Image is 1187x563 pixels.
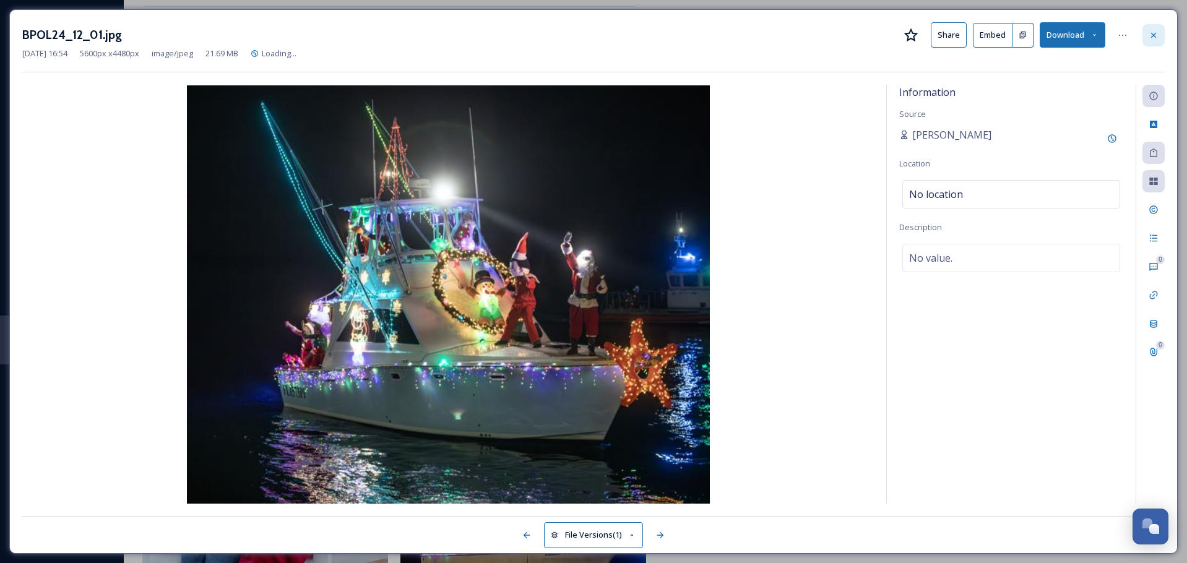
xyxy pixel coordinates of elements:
[909,251,952,265] span: No value.
[1156,341,1165,350] div: 0
[973,23,1012,48] button: Embed
[909,187,963,202] span: No location
[22,48,67,59] span: [DATE] 16:54
[80,48,139,59] span: 5600 px x 4480 px
[899,108,926,119] span: Source
[262,48,296,59] span: Loading...
[544,522,643,548] button: File Versions(1)
[931,22,967,48] button: Share
[899,158,930,169] span: Location
[899,221,942,233] span: Description
[205,48,238,59] span: 21.69 MB
[1133,509,1168,544] button: Open Chat
[899,85,956,99] span: Information
[152,48,193,59] span: image/jpeg
[912,127,991,142] span: [PERSON_NAME]
[1040,22,1105,48] button: Download
[22,85,874,504] img: 31e747d3-250b-4bda-becb-cccf831f1659.jpg
[1156,256,1165,264] div: 0
[22,26,122,44] h3: BPOL24_12_01.jpg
